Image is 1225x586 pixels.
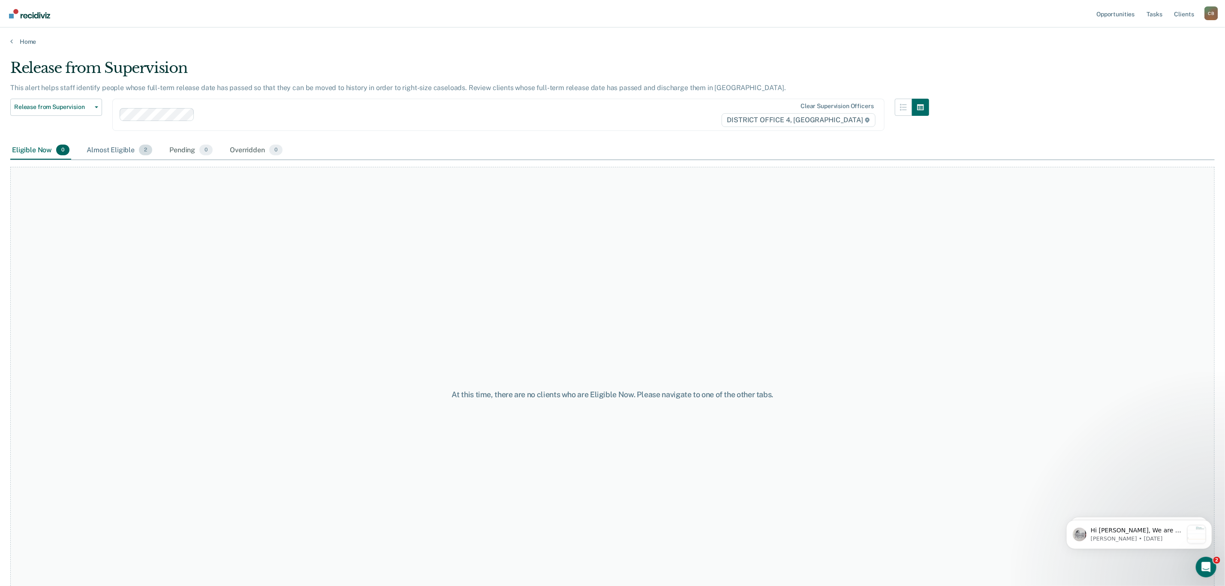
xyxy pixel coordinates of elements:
[10,84,786,92] p: This alert helps staff identify people whose full-term release date has passed so that they can b...
[85,141,154,160] div: Almost Eligible2
[722,113,876,127] span: DISTRICT OFFICE 4, [GEOGRAPHIC_DATA]
[10,38,1215,45] a: Home
[10,99,102,116] button: Release from Supervision
[1213,557,1220,564] span: 2
[10,59,929,84] div: Release from Supervision
[10,141,71,160] div: Eligible Now0
[37,24,130,244] span: Hi [PERSON_NAME], We are so excited to announce a brand new feature: AI case note search! 📣 Findi...
[269,145,283,156] span: 0
[14,103,91,111] span: Release from Supervision
[801,103,873,110] div: Clear supervision officers
[1196,557,1216,577] iframe: Intercom live chat
[168,141,214,160] div: Pending0
[139,145,152,156] span: 2
[1204,6,1218,20] div: C B
[199,145,213,156] span: 0
[228,141,284,160] div: Overridden0
[312,390,914,399] div: At this time, there are no clients who are Eligible Now. Please navigate to one of the other tabs.
[56,145,69,156] span: 0
[1053,503,1225,563] iframe: Intercom notifications message
[9,9,50,18] img: Recidiviz
[37,32,130,40] p: Message from Kim, sent 2w ago
[1204,6,1218,20] button: Profile dropdown button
